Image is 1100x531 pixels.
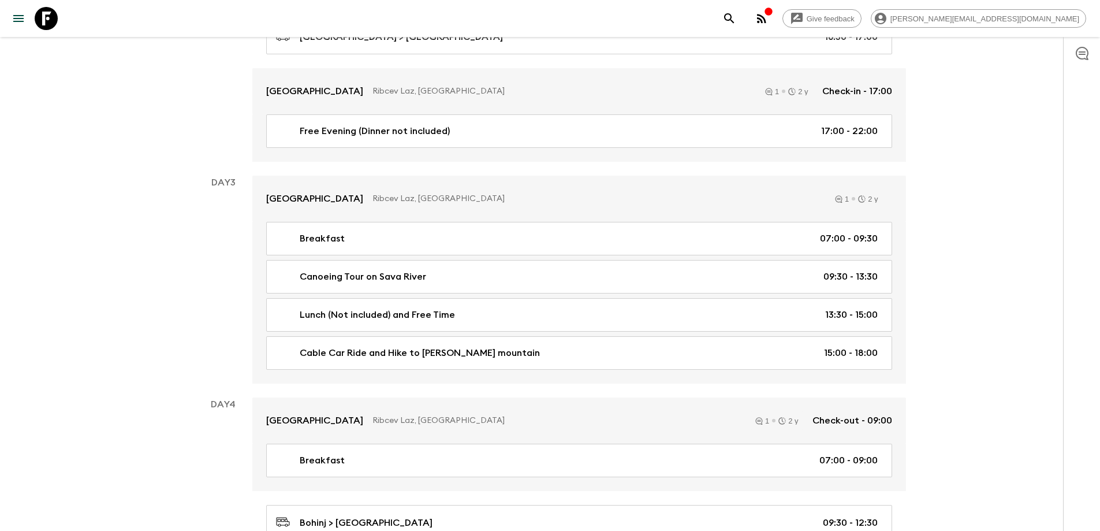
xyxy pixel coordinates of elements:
[788,88,808,95] div: 2 y
[300,232,345,246] p: Breakfast
[718,7,741,30] button: search adventures
[884,14,1086,23] span: [PERSON_NAME][EMAIL_ADDRESS][DOMAIN_NAME]
[300,308,455,322] p: Lunch (Not included) and Free Time
[300,346,540,360] p: Cable Car Ride and Hike to [PERSON_NAME] mountain
[252,68,906,114] a: [GEOGRAPHIC_DATA]Ribcev Laz, [GEOGRAPHIC_DATA]12 yCheck-in - 17:00
[266,444,892,477] a: Breakfast07:00 - 09:00
[372,193,821,205] p: Ribcev Laz, [GEOGRAPHIC_DATA]
[823,270,878,284] p: 09:30 - 13:30
[266,222,892,255] a: Breakfast07:00 - 09:30
[824,346,878,360] p: 15:00 - 18:00
[195,398,252,411] p: Day 4
[266,260,892,294] a: Canoeing Tour on Sava River09:30 - 13:30
[858,195,878,203] div: 2 y
[819,454,878,467] p: 07:00 - 09:00
[372,86,751,97] p: Ribcev Laz, [GEOGRAPHIC_DATA]
[825,308,878,322] p: 13:30 - 15:00
[195,176,252,190] p: Day 3
[300,454,345,467] p: Breakfast
[823,516,878,530] p: 09:30 - 12:30
[266,192,363,206] p: [GEOGRAPHIC_DATA]
[821,124,878,138] p: 17:00 - 22:00
[871,9,1086,28] div: [PERSON_NAME][EMAIL_ADDRESS][DOMAIN_NAME]
[300,516,432,530] p: Bohinj > [GEOGRAPHIC_DATA]
[266,84,363,98] p: [GEOGRAPHIC_DATA]
[820,232,878,246] p: 07:00 - 09:30
[778,417,798,425] div: 2 y
[300,124,450,138] p: Free Evening (Dinner not included)
[822,84,892,98] p: Check-in - 17:00
[266,298,892,332] a: Lunch (Not included) and Free Time13:30 - 15:00
[782,9,862,28] a: Give feedback
[812,414,892,428] p: Check-out - 09:00
[765,88,779,95] div: 1
[266,336,892,370] a: Cable Car Ride and Hike to [PERSON_NAME] mountain15:00 - 18:00
[266,414,363,428] p: [GEOGRAPHIC_DATA]
[252,398,906,444] a: [GEOGRAPHIC_DATA]Ribcev Laz, [GEOGRAPHIC_DATA]12 yCheck-out - 09:00
[7,7,30,30] button: menu
[755,417,769,425] div: 1
[372,415,741,426] p: Ribcev Laz, [GEOGRAPHIC_DATA]
[266,114,892,148] a: Free Evening (Dinner not included)17:00 - 22:00
[300,270,426,284] p: Canoeing Tour on Sava River
[800,14,861,23] span: Give feedback
[252,176,906,222] a: [GEOGRAPHIC_DATA]Ribcev Laz, [GEOGRAPHIC_DATA]12 y
[835,195,849,203] div: 1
